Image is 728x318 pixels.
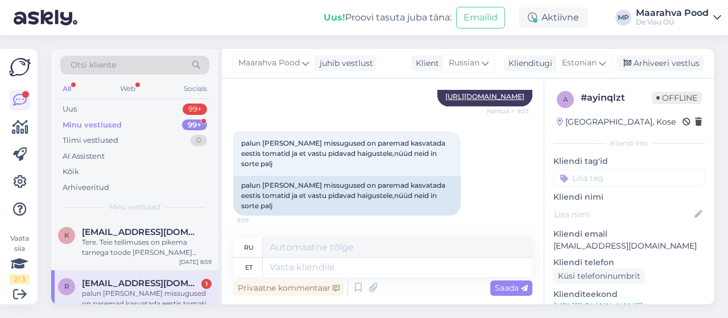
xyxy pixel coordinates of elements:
[636,18,709,27] div: De Visu OÜ
[237,216,279,225] span: 9:09
[9,58,31,76] img: Askly Logo
[233,176,461,216] div: palun [PERSON_NAME] missugused on paremad kasvatada eestis tomatid ja et vastu pidavad haigustele...
[554,208,692,221] input: Lisa nimi
[581,91,652,105] div: # ayinqlzt
[241,139,447,168] span: palun [PERSON_NAME] missugused on paremad kasvatada eestis tomatid ja et vastu pidavad haigustele...
[233,280,344,296] div: Privaatne kommentaar
[553,191,705,203] p: Kliendi nimi
[553,240,705,252] p: [EMAIL_ADDRESS][DOMAIN_NAME]
[60,81,73,96] div: All
[82,278,200,288] span: romanenkovanaty44@gmail.com
[183,104,207,115] div: 99+
[82,237,212,258] div: Tere. Teie tellimuses on pikema tarnega toode [PERSON_NAME] tellimusi väljastame alates [DATE].
[553,257,705,269] p: Kliendi telefon
[557,116,676,128] div: [GEOGRAPHIC_DATA], Kose
[636,9,709,18] div: Maarahva Pood
[244,238,254,257] div: ru
[238,57,300,69] span: Maarahva Pood
[63,182,109,193] div: Arhiveeritud
[553,170,705,187] input: Lisa tag
[63,135,118,146] div: Tiimi vestlused
[504,57,552,69] div: Klienditugi
[181,81,209,96] div: Socials
[63,166,79,177] div: Kõik
[652,92,702,104] span: Offline
[63,151,105,162] div: AI Assistent
[553,288,705,300] p: Klienditeekond
[553,228,705,240] p: Kliendi email
[553,155,705,167] p: Kliendi tag'id
[64,231,69,239] span: k
[82,288,212,309] div: palun [PERSON_NAME] missugused on paremad kasvatada eestis tomatid ja et vastu pidavad haigustele...
[562,57,597,69] span: Estonian
[179,258,212,266] div: [DATE] 8:59
[486,107,529,115] span: Nähtud ✓ 9:03
[563,95,568,104] span: a
[191,135,207,146] div: 0
[71,59,116,71] span: Otsi kliente
[245,258,253,277] div: et
[553,301,643,311] a: [URL][DOMAIN_NAME]
[615,10,631,26] div: MP
[63,104,77,115] div: Uus
[9,233,30,284] div: Vaata siia
[636,9,721,27] a: Maarahva PoodDe Visu OÜ
[553,269,645,284] div: Küsi telefoninumbrit
[324,11,452,24] div: Proovi tasuta juba täna:
[118,81,138,96] div: Web
[456,7,505,28] button: Emailid
[411,57,439,69] div: Klient
[495,283,528,293] span: Saada
[182,119,207,131] div: 99+
[201,279,212,289] div: 1
[64,282,69,291] span: r
[324,12,345,23] b: Uus!
[9,274,30,284] div: 2 / 3
[519,7,588,28] div: Aktiivne
[82,227,200,237] span: karinrapp3@gmail.com
[63,119,122,131] div: Minu vestlused
[315,57,373,69] div: juhib vestlust
[553,138,705,148] div: Kliendi info
[445,92,524,101] a: [URL][DOMAIN_NAME]
[449,57,479,69] span: Russian
[109,202,160,212] span: Minu vestlused
[617,56,704,71] div: Arhiveeri vestlus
